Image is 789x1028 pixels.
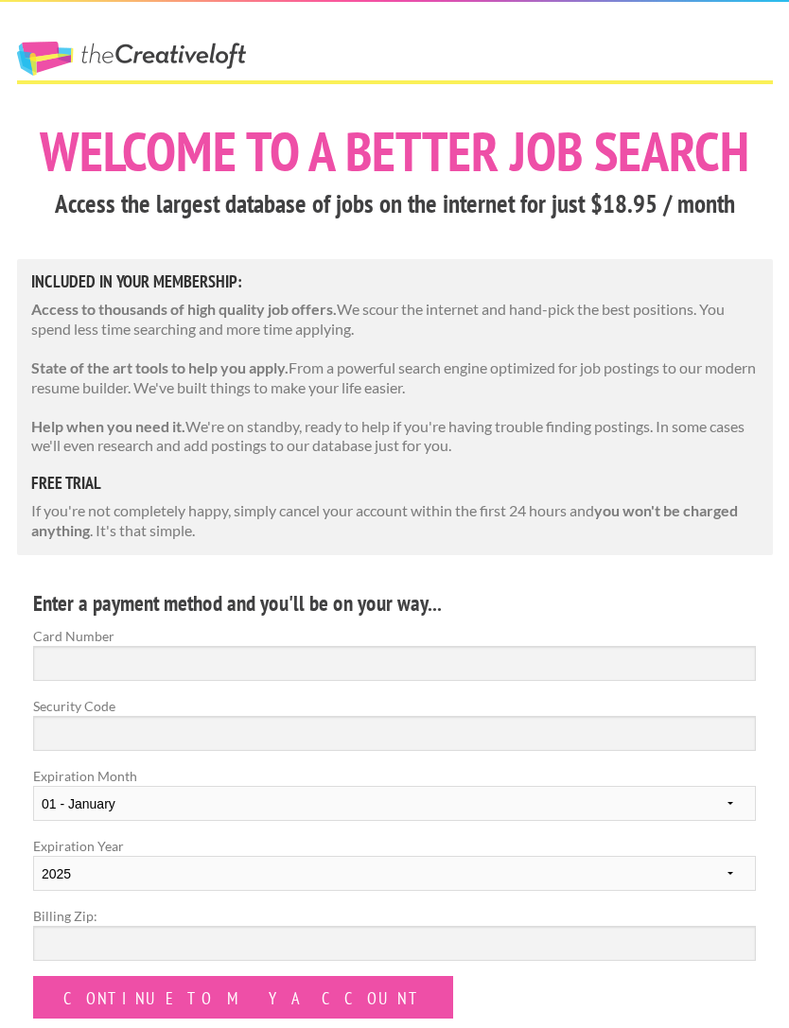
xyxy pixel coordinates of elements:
[31,358,759,398] p: From a powerful search engine optimized for job postings to our modern resume builder. We've buil...
[17,186,773,222] h3: Access the largest database of jobs on the internet for just $18.95 / month
[17,42,246,76] a: The Creative Loft
[31,300,337,318] strong: Access to thousands of high quality job offers.
[31,358,289,376] strong: State of the art tools to help you apply.
[33,626,756,646] label: Card Number
[33,906,756,926] label: Billing Zip:
[33,696,756,716] label: Security Code
[33,976,453,1019] input: Continue to my account
[31,273,759,290] h5: Included in Your Membership:
[33,786,756,821] select: Expiration Month
[31,475,759,492] h5: free trial
[33,588,756,619] h4: Enter a payment method and you'll be on your way...
[33,836,756,906] label: Expiration Year
[31,300,759,340] p: We scour the internet and hand-pick the best positions. You spend less time searching and more ti...
[33,766,756,836] label: Expiration Month
[33,856,756,891] select: Expiration Year
[31,417,185,435] strong: Help when you need it.
[31,417,759,457] p: We're on standby, ready to help if you're having trouble finding postings. In some cases we'll ev...
[17,124,773,179] h1: Welcome to a better job search
[31,501,759,541] p: If you're not completely happy, simply cancel your account within the first 24 hours and . It's t...
[31,501,738,539] strong: you won't be charged anything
